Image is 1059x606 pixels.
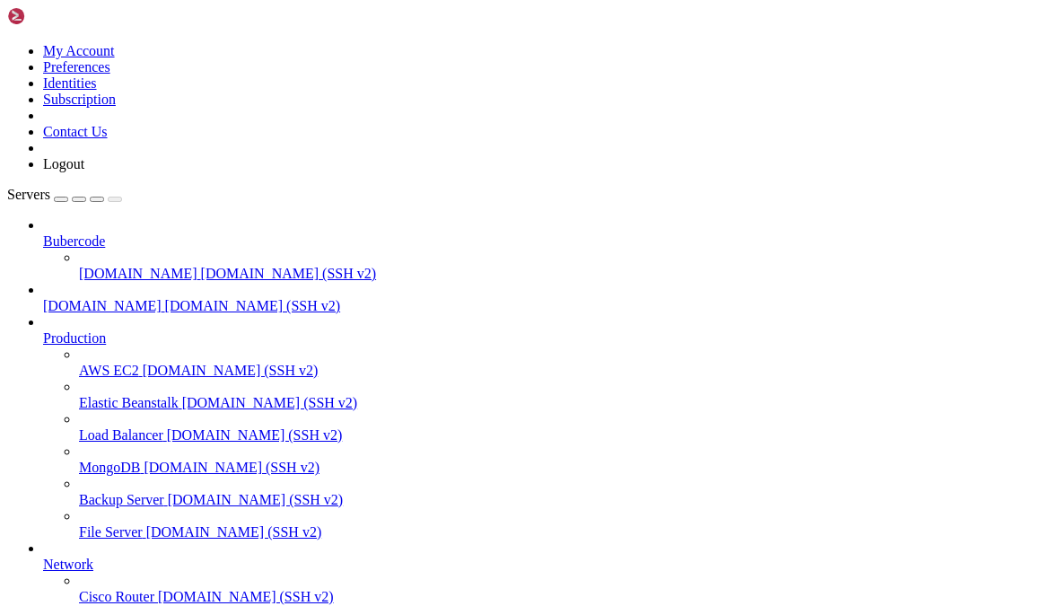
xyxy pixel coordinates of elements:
[43,314,1052,540] li: Production
[43,92,116,107] a: Subscription
[43,156,84,171] a: Logout
[79,379,1052,411] li: Elastic Beanstalk [DOMAIN_NAME] (SSH v2)
[79,589,154,604] span: Cisco Router
[79,395,179,410] span: Elastic Beanstalk
[79,476,1052,508] li: Backup Server [DOMAIN_NAME] (SSH v2)
[79,460,140,475] span: MongoDB
[43,233,105,249] span: Bubercode
[79,444,1052,476] li: MongoDB [DOMAIN_NAME] (SSH v2)
[79,363,139,378] span: AWS EC2
[168,492,344,507] span: [DOMAIN_NAME] (SSH v2)
[79,266,1052,282] a: [DOMAIN_NAME] [DOMAIN_NAME] (SSH v2)
[43,282,1052,314] li: [DOMAIN_NAME] [DOMAIN_NAME] (SSH v2)
[146,524,322,540] span: [DOMAIN_NAME] (SSH v2)
[182,395,358,410] span: [DOMAIN_NAME] (SSH v2)
[79,266,197,281] span: [DOMAIN_NAME]
[79,395,1052,411] a: Elastic Beanstalk [DOMAIN_NAME] (SSH v2)
[201,266,377,281] span: [DOMAIN_NAME] (SSH v2)
[43,59,110,75] a: Preferences
[43,330,1052,347] a: Production
[79,573,1052,605] li: Cisco Router [DOMAIN_NAME] (SSH v2)
[7,187,122,202] a: Servers
[165,298,341,313] span: [DOMAIN_NAME] (SSH v2)
[144,460,319,475] span: [DOMAIN_NAME] (SSH v2)
[43,298,162,313] span: [DOMAIN_NAME]
[43,75,97,91] a: Identities
[43,124,108,139] a: Contact Us
[43,557,1052,573] a: Network
[43,557,93,572] span: Network
[7,7,110,25] img: Shellngn
[79,508,1052,540] li: File Server [DOMAIN_NAME] (SSH v2)
[167,427,343,443] span: [DOMAIN_NAME] (SSH v2)
[79,411,1052,444] li: Load Balancer [DOMAIN_NAME] (SSH v2)
[43,233,1052,250] a: Bubercode
[79,363,1052,379] a: AWS EC2 [DOMAIN_NAME] (SSH v2)
[79,427,1052,444] a: Load Balancer [DOMAIN_NAME] (SSH v2)
[143,363,319,378] span: [DOMAIN_NAME] (SSH v2)
[79,460,1052,476] a: MongoDB [DOMAIN_NAME] (SSH v2)
[43,217,1052,282] li: Bubercode
[79,589,1052,605] a: Cisco Router [DOMAIN_NAME] (SSH v2)
[79,347,1052,379] li: AWS EC2 [DOMAIN_NAME] (SSH v2)
[79,492,1052,508] a: Backup Server [DOMAIN_NAME] (SSH v2)
[79,250,1052,282] li: [DOMAIN_NAME] [DOMAIN_NAME] (SSH v2)
[43,298,1052,314] a: [DOMAIN_NAME] [DOMAIN_NAME] (SSH v2)
[158,589,334,604] span: [DOMAIN_NAME] (SSH v2)
[79,524,1052,540] a: File Server [DOMAIN_NAME] (SSH v2)
[79,492,164,507] span: Backup Server
[79,524,143,540] span: File Server
[43,330,106,346] span: Production
[7,187,50,202] span: Servers
[79,427,163,443] span: Load Balancer
[43,43,115,58] a: My Account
